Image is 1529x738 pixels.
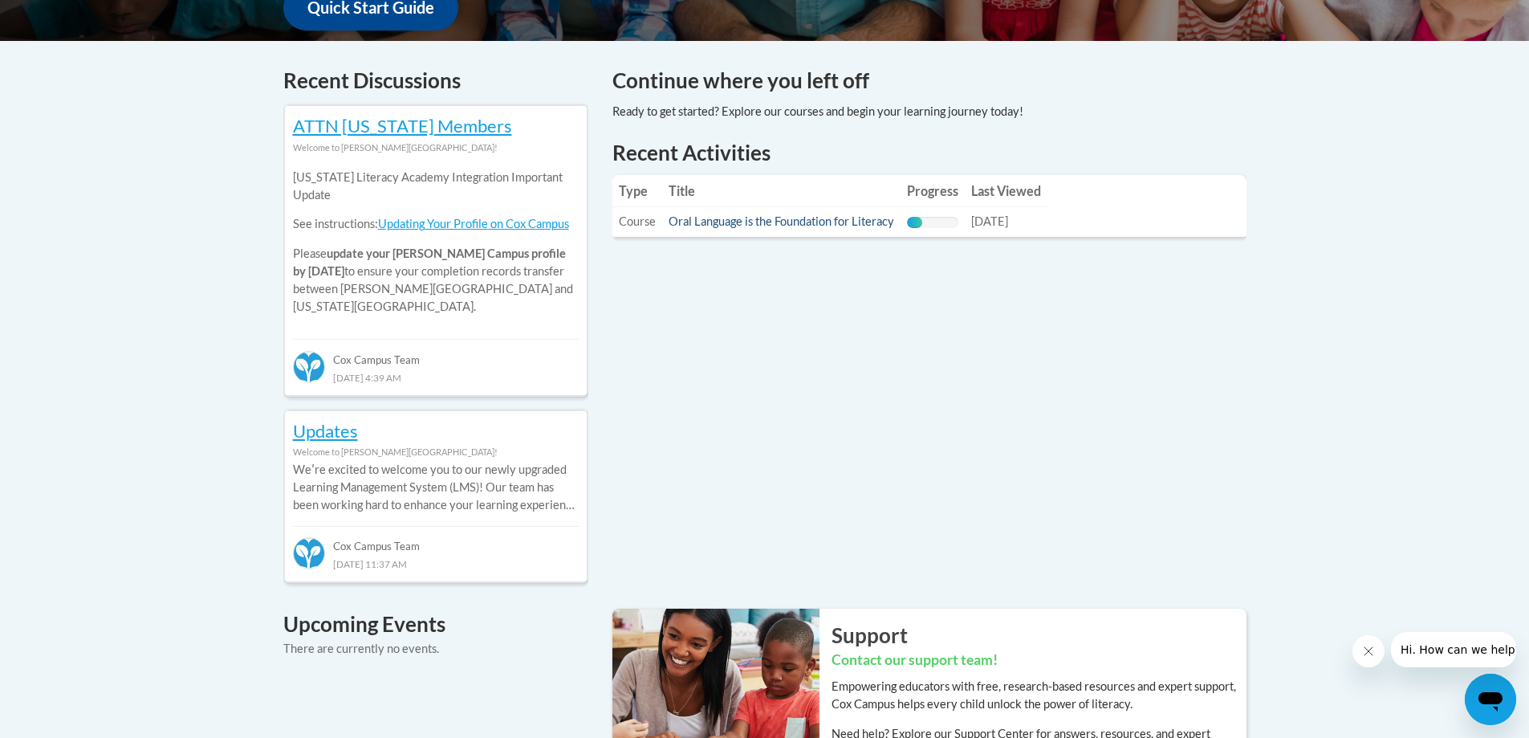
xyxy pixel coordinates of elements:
[293,443,579,461] div: Welcome to [PERSON_NAME][GEOGRAPHIC_DATA]!
[293,139,579,157] div: Welcome to [PERSON_NAME][GEOGRAPHIC_DATA]!
[293,339,579,368] div: Cox Campus Team
[669,214,894,228] a: Oral Language is the Foundation for Literacy
[965,175,1047,207] th: Last Viewed
[619,214,656,228] span: Course
[293,420,358,442] a: Updates
[1352,635,1385,667] iframe: Close message
[293,157,579,328] div: Please to ensure your completion records transfer between [PERSON_NAME][GEOGRAPHIC_DATA] and [US_...
[971,214,1008,228] span: [DATE]
[612,65,1246,96] h4: Continue where you left off
[907,217,922,228] div: Progress, %
[612,175,662,207] th: Type
[293,369,579,386] div: [DATE] 4:39 AM
[293,115,512,137] a: ATTN [US_STATE] Members
[283,642,439,655] span: There are currently no events.
[293,537,325,569] img: Cox Campus Team
[293,351,325,383] img: Cox Campus Team
[1391,632,1516,667] iframe: Message from company
[283,609,588,640] h4: Upcoming Events
[662,175,901,207] th: Title
[293,247,566,278] b: update your [PERSON_NAME] Campus profile by [DATE]
[293,526,579,555] div: Cox Campus Team
[293,169,579,204] p: [US_STATE] Literacy Academy Integration Important Update
[832,678,1246,713] p: Empowering educators with free, research-based resources and expert support, Cox Campus helps eve...
[283,65,588,96] h4: Recent Discussions
[832,621,1246,650] h2: Support
[612,138,1246,167] h1: Recent Activities
[293,215,579,233] p: See instructions:
[1465,674,1516,725] iframe: Button to launch messaging window
[378,217,569,230] a: Updating Your Profile on Cox Campus
[901,175,965,207] th: Progress
[293,555,579,573] div: [DATE] 11:37 AM
[10,11,130,24] span: Hi. How can we help?
[293,461,579,514] p: Weʹre excited to welcome you to our newly upgraded Learning Management System (LMS)! Our team has...
[832,650,1246,671] h3: Contact our support team!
